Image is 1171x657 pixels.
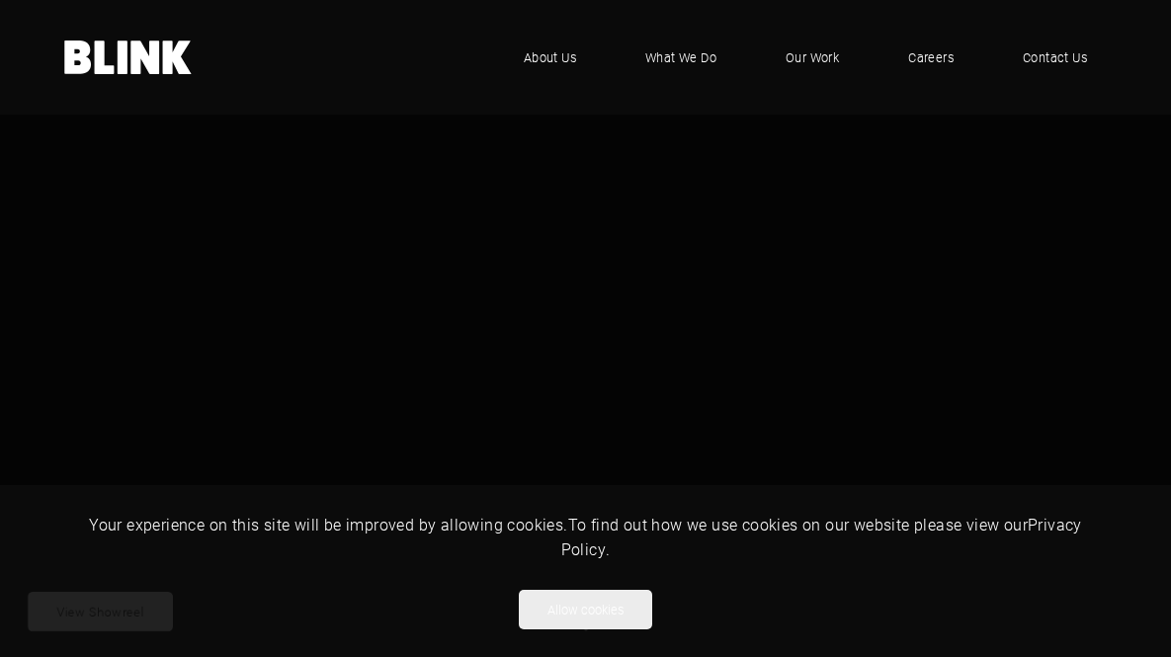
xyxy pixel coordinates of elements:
a: About Us [504,28,596,87]
a: Careers [888,28,973,87]
span: Contact Us [1023,47,1087,67]
a: Contact Us [1003,28,1107,87]
a: What We Do [626,28,736,87]
span: About Us [524,47,576,67]
button: Allow cookies [519,590,652,629]
span: Careers [908,47,954,67]
a: Our Work [766,28,859,87]
a: Home [64,41,193,74]
span: Our Work [786,47,839,67]
span: What We Do [645,47,716,67]
span: Your experience on this site will be improved by allowing cookies. To find out how we use cookies... [89,514,1082,559]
